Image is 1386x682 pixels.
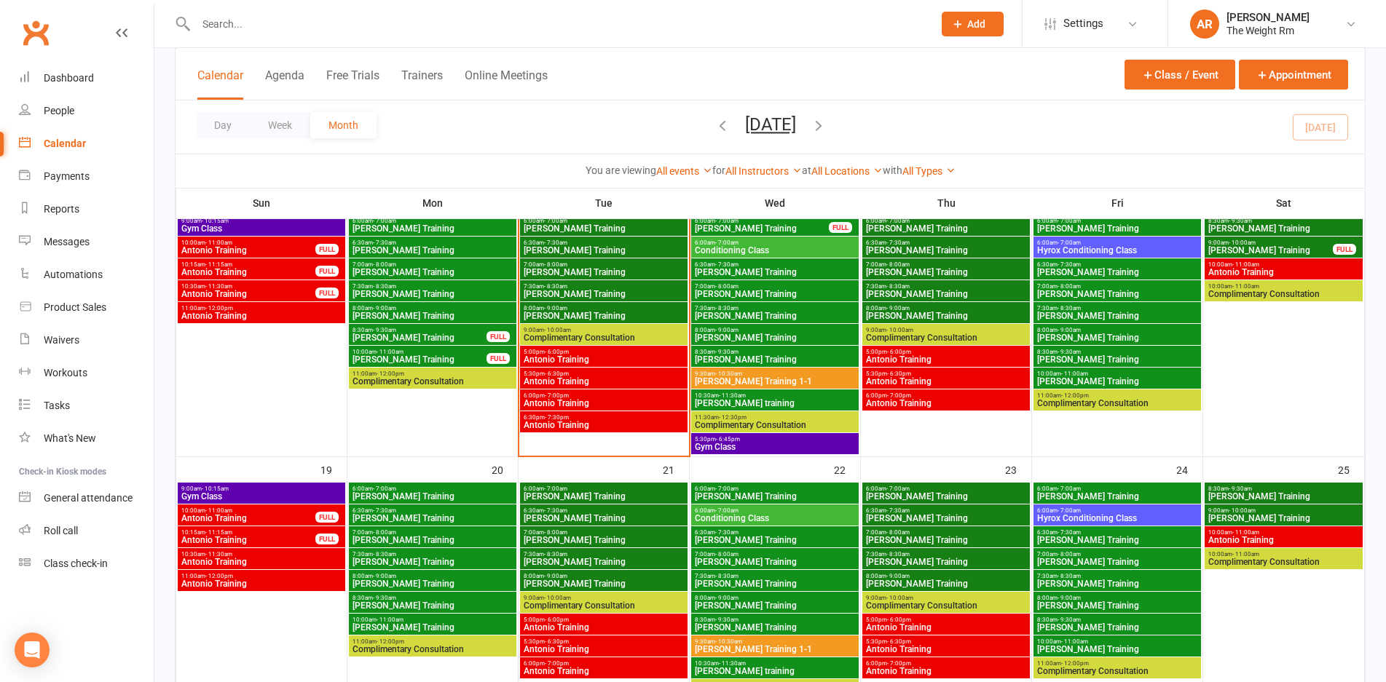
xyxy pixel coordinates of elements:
[829,222,852,233] div: FULL
[352,370,513,377] span: 11:00am
[694,377,856,386] span: [PERSON_NAME] Training 1-1
[1208,218,1360,224] span: 8:30am
[523,268,685,277] span: [PERSON_NAME] Training
[1058,327,1081,333] span: - 9:00am
[865,268,1027,277] span: [PERSON_NAME] Training
[694,370,856,377] span: 9:30am
[523,239,685,246] span: 6:30am
[465,68,548,100] button: Online Meetings
[865,370,1027,377] span: 5:30pm
[1229,239,1256,246] span: - 10:00am
[883,164,902,176] strong: with
[886,485,910,492] span: - 7:00am
[544,507,567,514] span: - 7:30am
[523,290,685,298] span: [PERSON_NAME] Training
[523,370,685,377] span: 5:30pm
[861,188,1032,218] th: Thu
[352,355,487,364] span: [PERSON_NAME] Training
[401,68,443,100] button: Trainers
[694,290,856,298] span: [PERSON_NAME] Training
[715,305,739,312] span: - 8:30am
[352,218,513,224] span: 6:00am
[544,261,567,268] span: - 8:00am
[694,507,856,514] span: 6:00am
[865,327,1027,333] span: 9:00am
[834,457,860,481] div: 22
[352,312,513,320] span: [PERSON_NAME] Training
[181,485,342,492] span: 9:00am
[181,224,342,233] span: Gym Class
[1232,283,1259,290] span: - 11:00am
[545,349,569,355] span: - 6:00pm
[1208,268,1360,277] span: Antonio Training
[712,164,725,176] strong: for
[373,305,396,312] span: - 9:00am
[715,283,739,290] span: - 8:00am
[523,355,685,364] span: Antonio Training
[44,525,78,536] div: Roll call
[865,224,1027,233] span: [PERSON_NAME] Training
[1208,261,1360,268] span: 10:00am
[205,305,233,312] span: - 12:00pm
[545,370,569,377] span: - 6:30pm
[1232,261,1259,268] span: - 11:00am
[887,370,911,377] span: - 6:30pm
[523,421,685,429] span: Antonio Training
[197,68,243,100] button: Calendar
[487,353,510,364] div: FULL
[1036,514,1198,523] span: Hyrox Conditioning Class
[902,165,956,177] a: All Types
[352,377,513,386] span: Complimentary Consultation
[865,507,1027,514] span: 6:30am
[19,258,154,291] a: Automations
[1036,327,1198,333] span: 8:00am
[19,422,154,455] a: What's New
[181,507,316,514] span: 10:00am
[523,305,685,312] span: 8:00am
[44,269,103,280] div: Automations
[265,68,304,100] button: Agenda
[544,327,571,333] span: - 10:00am
[544,305,567,312] span: - 9:00am
[1190,9,1219,39] div: AR
[545,414,569,421] span: - 7:30pm
[352,261,513,268] span: 7:00am
[44,334,79,346] div: Waivers
[352,529,513,536] span: 7:00am
[865,377,1027,386] span: Antonio Training
[865,239,1027,246] span: 6:30am
[1036,218,1198,224] span: 6:00am
[1058,305,1081,312] span: - 8:30am
[1208,246,1334,255] span: [PERSON_NAME] Training
[715,485,739,492] span: - 7:00am
[656,165,712,177] a: All events
[202,485,229,492] span: - 10:15am
[1226,24,1310,37] div: The Weight Rm
[886,327,913,333] span: - 10:00am
[1061,370,1088,377] span: - 11:00am
[250,112,310,138] button: Week
[519,188,690,218] th: Tue
[865,529,1027,536] span: 7:00am
[19,547,154,580] a: Class kiosk mode
[865,349,1027,355] span: 5:00pm
[887,349,911,355] span: - 6:00pm
[694,283,856,290] span: 7:00am
[352,283,513,290] span: 7:30am
[1203,188,1365,218] th: Sat
[19,95,154,127] a: People
[1036,333,1198,342] span: [PERSON_NAME] Training
[725,165,802,177] a: All Instructors
[690,188,861,218] th: Wed
[310,112,377,138] button: Month
[694,392,856,399] span: 10:30am
[1061,392,1089,399] span: - 12:00pm
[347,188,519,218] th: Mon
[44,301,106,313] div: Product Sales
[694,529,856,536] span: 6:30am
[694,514,856,523] span: Conditioning Class
[181,268,316,277] span: Antonio Training
[19,193,154,226] a: Reports
[1176,457,1202,481] div: 24
[544,218,567,224] span: - 7:00am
